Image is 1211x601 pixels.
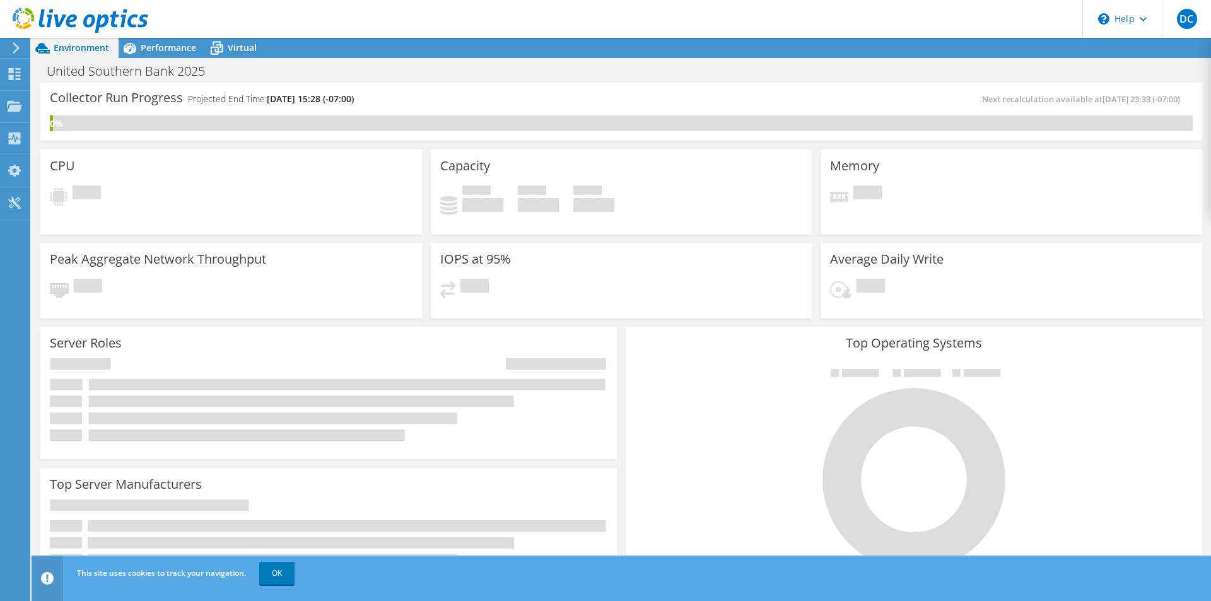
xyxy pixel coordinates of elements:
[830,159,879,173] h3: Memory
[50,477,202,491] h3: Top Server Manufacturers
[857,279,885,296] span: Pending
[573,198,614,212] h4: 0 GiB
[54,42,109,54] span: Environment
[50,159,75,173] h3: CPU
[41,64,225,78] h1: United Southern Bank 2025
[573,185,602,198] span: Total
[141,42,196,54] span: Performance
[50,117,53,131] div: 0%
[462,185,491,198] span: Used
[1103,93,1180,105] span: [DATE] 23:33 (-07:00)
[518,198,559,212] h4: 0 GiB
[1098,13,1109,25] svg: \n
[853,185,882,202] span: Pending
[77,568,246,578] span: This site uses cookies to track your navigation.
[50,336,122,350] h3: Server Roles
[50,252,266,266] h3: Peak Aggregate Network Throughput
[462,198,503,212] h4: 0 GiB
[440,252,511,266] h3: IOPS at 95%
[440,159,490,173] h3: Capacity
[1177,9,1197,29] span: DC
[830,252,944,266] h3: Average Daily Write
[259,562,295,585] a: OK
[460,279,489,296] span: Pending
[188,92,354,106] h4: Projected End Time:
[267,93,354,105] span: [DATE] 15:28 (-07:00)
[518,185,546,198] span: Free
[635,336,1193,350] h3: Top Operating Systems
[74,279,102,296] span: Pending
[73,185,101,202] span: Pending
[982,93,1186,105] span: Next recalculation available at
[228,42,257,54] span: Virtual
